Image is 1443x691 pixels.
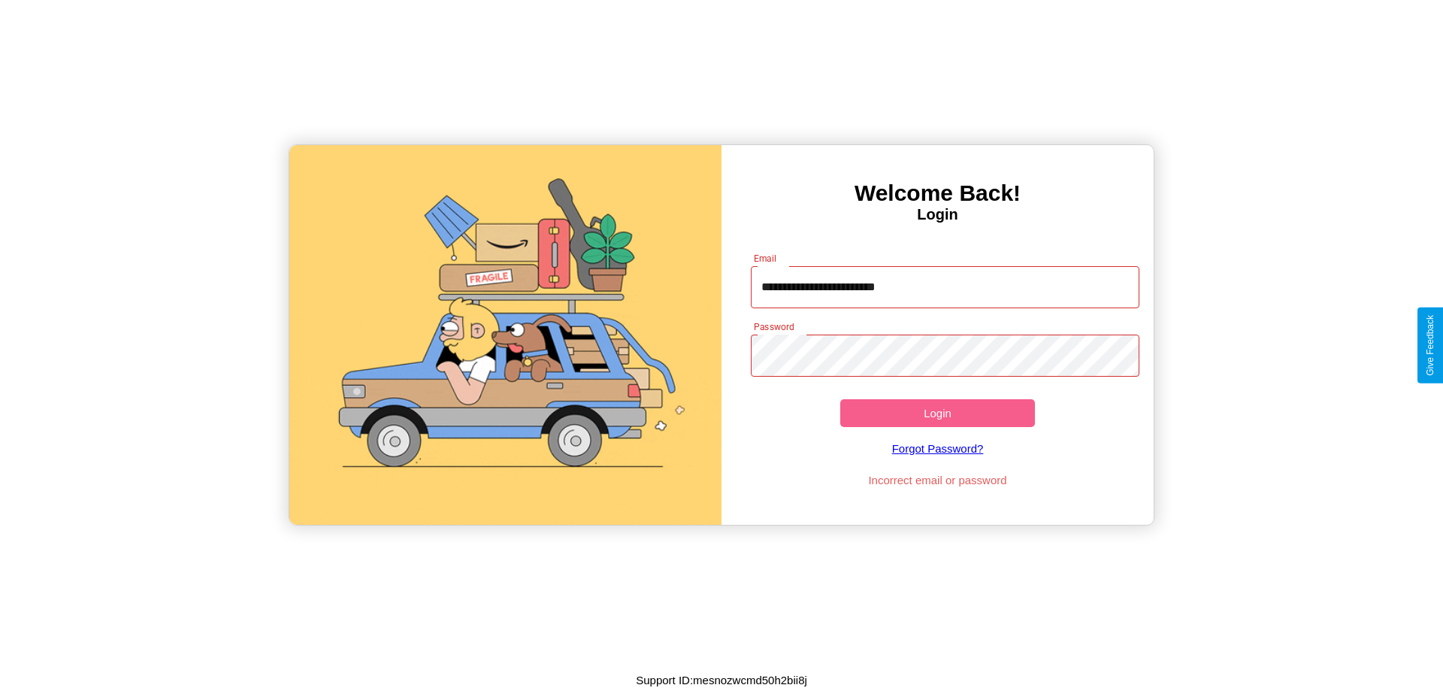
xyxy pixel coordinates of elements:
[840,399,1035,427] button: Login
[1425,315,1435,376] div: Give Feedback
[721,206,1154,223] h4: Login
[743,470,1133,490] p: Incorrect email or password
[754,252,777,265] label: Email
[721,180,1154,206] h3: Welcome Back!
[743,427,1133,470] a: Forgot Password?
[636,670,807,690] p: Support ID: mesnozwcmd50h2bii8j
[754,320,794,333] label: Password
[289,145,721,525] img: gif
